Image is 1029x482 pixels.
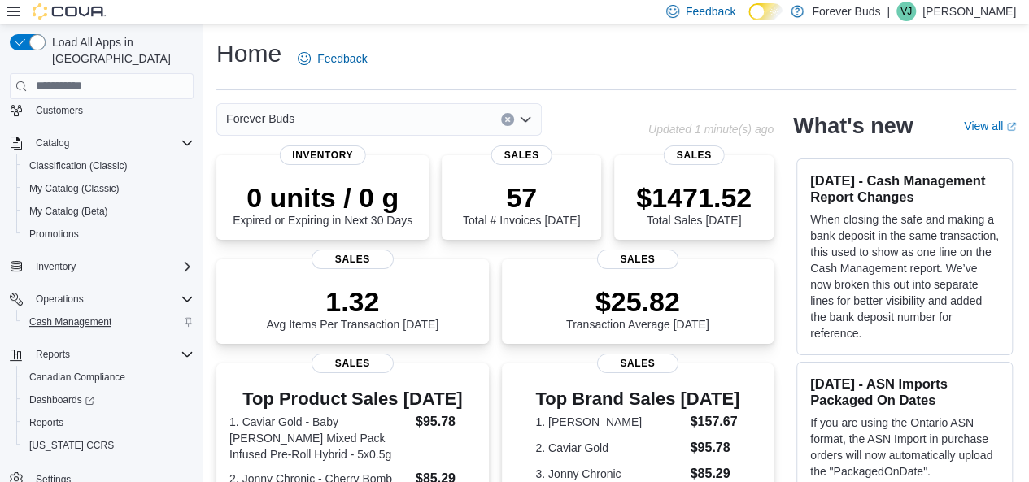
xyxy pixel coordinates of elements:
span: Reports [29,345,194,364]
span: Dashboards [23,390,194,410]
h3: Top Brand Sales [DATE] [535,389,739,409]
span: Load All Apps in [GEOGRAPHIC_DATA] [46,34,194,67]
a: Dashboards [23,390,101,410]
div: Total # Invoices [DATE] [463,181,580,227]
button: Operations [29,289,90,309]
span: Operations [29,289,194,309]
button: Operations [3,288,200,310]
h3: [DATE] - Cash Management Report Changes [810,172,999,205]
a: Promotions [23,224,85,244]
span: Feedback [686,3,735,20]
button: Reports [16,411,200,434]
a: Classification (Classic) [23,156,134,176]
span: Canadian Compliance [23,367,194,387]
span: Washington CCRS [23,436,194,455]
dt: 1. [PERSON_NAME] [535,414,683,430]
dt: 2. Caviar Gold [535,440,683,456]
a: View allExternal link [964,119,1016,132]
button: Reports [3,343,200,366]
dt: 3. Jonny Chronic [535,466,683,482]
button: Cash Management [16,310,200,333]
button: [US_STATE] CCRS [16,434,200,457]
span: Sales [312,354,393,373]
button: Customers [3,98,200,122]
span: Reports [36,348,70,361]
span: My Catalog (Classic) [23,179,194,198]
span: Sales [664,145,725,165]
span: Sales [312,250,393,269]
button: Open list of options [519,113,532,126]
dd: $95.78 [690,438,739,458]
button: Clear input [501,113,514,126]
span: Cash Management [29,315,111,328]
svg: External link [1006,122,1016,132]
span: VJ [900,2,912,21]
button: Classification (Classic) [16,154,200,177]
span: Canadian Compliance [29,371,125,384]
p: Forever Buds [812,2,880,21]
span: Inventory [36,260,76,273]
a: My Catalog (Beta) [23,202,115,221]
p: Updated 1 minute(s) ago [648,123,774,136]
span: My Catalog (Beta) [29,205,108,218]
span: Operations [36,293,84,306]
p: | [887,2,890,21]
p: When closing the safe and making a bank deposit in the same transaction, this used to show as one... [810,211,999,341]
button: My Catalog (Beta) [16,200,200,223]
h3: Top Product Sales [DATE] [229,389,476,409]
button: Catalog [29,133,76,153]
p: $1471.52 [636,181,752,214]
a: Feedback [291,42,373,75]
a: Canadian Compliance [23,367,132,387]
button: Inventory [29,257,82,276]
span: [US_STATE] CCRS [29,439,114,452]
h1: Home [216,37,281,70]
span: Inventory [279,145,366,165]
a: Cash Management [23,312,118,332]
h3: [DATE] - ASN Imports Packaged On Dates [810,376,999,408]
p: [PERSON_NAME] [922,2,1016,21]
div: Total Sales [DATE] [636,181,752,227]
span: Customers [36,104,83,117]
span: Classification (Classic) [29,159,128,172]
span: Cash Management [23,312,194,332]
h2: What's new [793,113,913,139]
img: Cova [33,3,106,20]
button: Reports [29,345,76,364]
span: My Catalog (Beta) [23,202,194,221]
p: 1.32 [266,285,438,318]
span: Classification (Classic) [23,156,194,176]
span: Feedback [317,50,367,67]
a: Customers [29,101,89,120]
dd: $157.67 [690,412,739,432]
button: Promotions [16,223,200,245]
p: 57 [463,181,580,214]
div: Expired or Expiring in Next 30 Days [233,181,412,227]
span: Promotions [23,224,194,244]
a: Reports [23,413,70,432]
span: Dashboards [29,393,94,406]
span: Catalog [36,137,69,150]
div: Vish Joshi [896,2,916,21]
p: 0 units / 0 g [233,181,412,214]
span: Forever Buds [226,109,294,128]
button: Catalog [3,132,200,154]
span: Inventory [29,257,194,276]
span: Catalog [29,133,194,153]
p: If you are using the Ontario ASN format, the ASN Import in purchase orders will now automatically... [810,415,999,480]
span: Reports [23,413,194,432]
span: Reports [29,416,63,429]
span: Promotions [29,228,79,241]
input: Dark Mode [748,3,783,20]
a: Dashboards [16,389,200,411]
span: Dark Mode [748,20,749,21]
button: Inventory [3,255,200,278]
dt: 1. Caviar Gold - Baby [PERSON_NAME] Mixed Pack Infused Pre-Roll Hybrid - 5x0.5g [229,414,409,462]
span: My Catalog (Classic) [29,182,120,195]
span: Customers [29,100,194,120]
p: $25.82 [566,285,709,318]
button: Canadian Compliance [16,366,200,389]
div: Avg Items Per Transaction [DATE] [266,285,438,331]
a: My Catalog (Classic) [23,179,126,198]
span: Sales [597,250,678,269]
